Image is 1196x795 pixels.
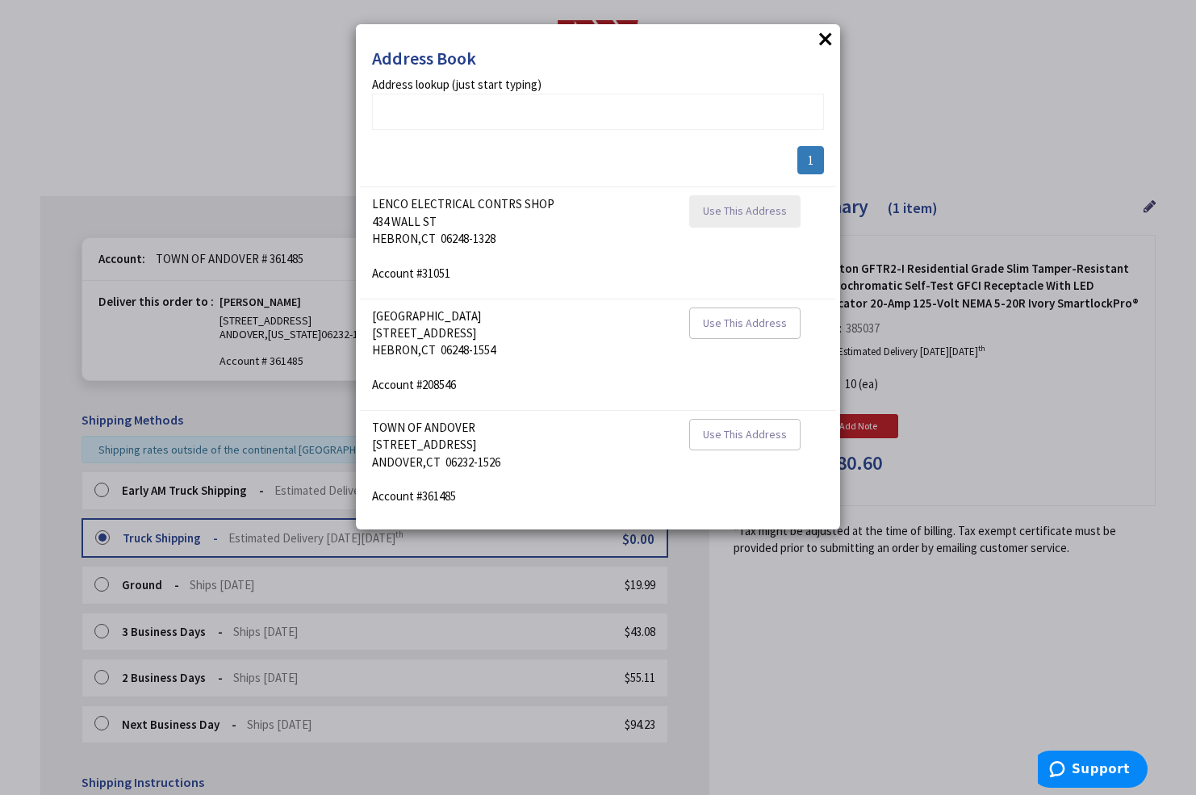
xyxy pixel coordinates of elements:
div: , [360,308,677,394]
span: 31051 [422,266,450,281]
span: Use This Address [703,427,787,441]
iframe: Opens a widget where you can find more information [1038,751,1148,791]
span: HEBRON [372,231,418,246]
span: 361485 [422,488,456,504]
span: 434 WALL ST [372,214,437,229]
span: 06232-1526 [445,454,500,470]
span: Account # [372,488,422,504]
a: 1 [797,146,824,174]
span: TOWN OF ANDOVER [372,420,475,435]
span: Use This Address [703,203,787,218]
span: ANDOVER [372,454,423,470]
span: 208546 [422,377,456,392]
button: Use This Address [689,308,801,340]
span: Use This Address [703,316,787,330]
span: Account # [372,266,422,281]
span: CT [426,454,441,470]
span: 06248-1554 [441,342,496,358]
span: CT [421,231,436,246]
div: , [360,195,677,282]
button: Use This Address [689,195,801,228]
h4: Address Book [372,48,824,68]
button: Use This Address [689,419,801,451]
span: [STREET_ADDRESS] [372,437,476,452]
span: Address lookup (just start typing) [372,76,824,93]
span: CT [421,342,436,358]
span: [GEOGRAPHIC_DATA] [372,308,481,324]
span: LENCO ELECTRICAL CONTRS SHOP [372,196,554,211]
button: × [813,27,838,51]
span: Account # [372,377,422,392]
span: 06248-1328 [441,231,496,246]
span: HEBRON [372,342,418,358]
div: , [360,419,677,505]
span: [STREET_ADDRESS] [372,325,476,341]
